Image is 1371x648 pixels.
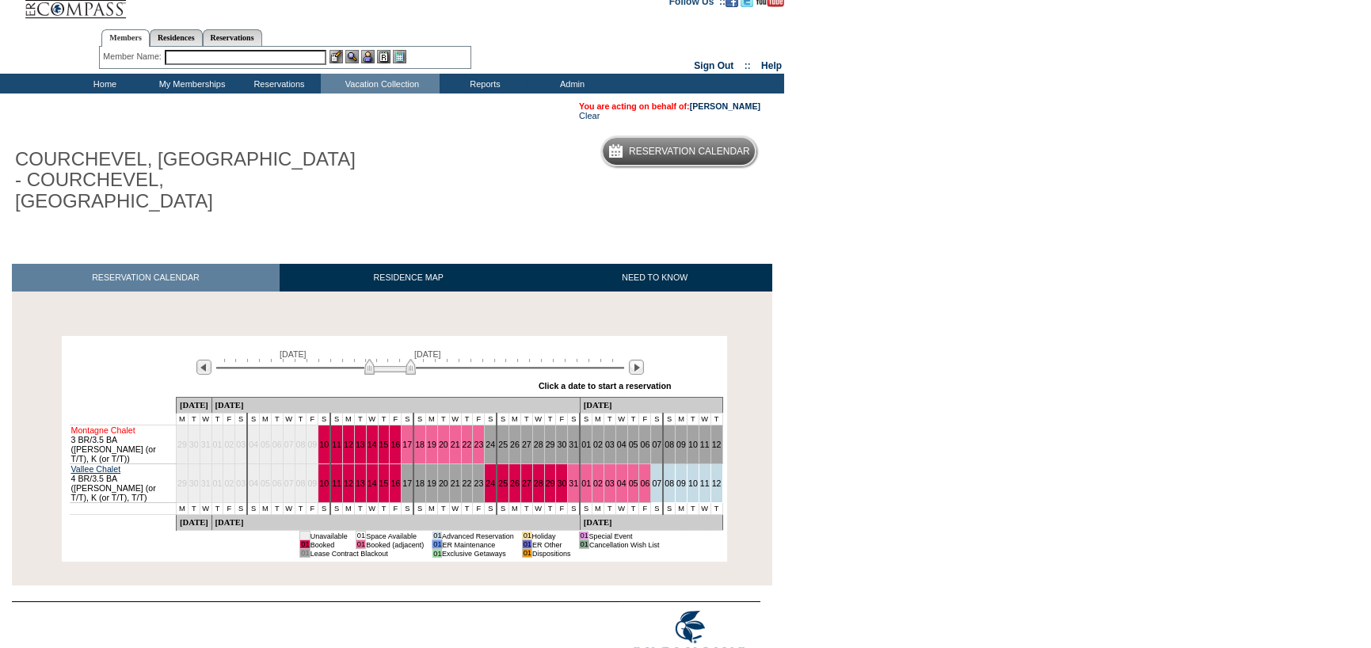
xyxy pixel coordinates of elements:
[307,425,318,464] td: 09
[639,414,651,425] td: F
[510,440,520,449] a: 26
[426,503,438,515] td: M
[379,478,389,488] a: 15
[200,464,211,503] td: 31
[188,414,200,425] td: T
[580,398,722,414] td: [DATE]
[415,478,425,488] a: 18
[665,440,674,449] a: 08
[413,503,425,515] td: S
[676,503,687,515] td: M
[569,440,578,449] a: 31
[432,532,442,540] td: 01
[188,503,200,515] td: T
[640,440,649,449] a: 06
[449,414,461,425] td: W
[368,478,377,488] a: 14
[532,414,544,425] td: W
[283,425,295,464] td: 07
[259,503,271,515] td: M
[176,398,211,414] td: [DATE]
[520,503,532,515] td: T
[271,414,283,425] td: T
[310,532,348,540] td: Unavailable
[70,464,177,503] td: 4 BR/3.5 BA ([PERSON_NAME] (or T/T), K (or T/T), T/T)
[390,414,402,425] td: F
[319,478,329,488] a: 10
[366,503,378,515] td: W
[354,503,366,515] td: T
[310,540,348,549] td: Booked
[307,464,318,503] td: 09
[556,503,568,515] td: F
[150,29,203,46] a: Residences
[377,50,390,63] img: Reservations
[280,264,538,292] a: RESIDENCE MAP
[295,425,307,464] td: 08
[211,414,223,425] td: T
[354,414,366,425] td: T
[211,503,223,515] td: T
[235,414,247,425] td: S
[712,478,722,488] a: 12
[361,50,375,63] img: Impersonate
[344,478,353,488] a: 12
[390,440,400,449] a: 16
[690,101,760,111] a: [PERSON_NAME]
[271,464,283,503] td: 06
[640,478,649,488] a: 06
[427,478,436,488] a: 19
[147,74,234,93] td: My Memberships
[687,414,699,425] td: T
[356,532,365,540] td: 01
[247,425,259,464] td: 04
[568,414,580,425] td: S
[223,503,235,515] td: F
[176,464,188,503] td: 29
[393,50,406,63] img: b_calculator.gif
[509,503,521,515] td: M
[581,440,591,449] a: 01
[629,147,750,157] h5: Reservation Calendar
[402,503,413,515] td: S
[188,464,200,503] td: 30
[101,29,150,47] a: Members
[473,414,485,425] td: F
[413,414,425,425] td: S
[463,478,472,488] a: 22
[546,440,555,449] a: 29
[712,440,722,449] a: 12
[176,414,188,425] td: M
[366,540,425,549] td: Booked (adjacent)
[176,425,188,464] td: 29
[486,478,495,488] a: 24
[200,414,211,425] td: W
[378,503,390,515] td: T
[534,440,543,449] a: 28
[700,440,710,449] a: 11
[676,414,687,425] td: M
[283,414,295,425] td: W
[579,111,600,120] a: Clear
[557,478,566,488] a: 30
[615,503,627,515] td: W
[295,464,307,503] td: 08
[588,532,659,540] td: Special Event
[663,503,675,515] td: S
[307,503,318,515] td: F
[356,440,365,449] a: 13
[580,503,592,515] td: S
[259,414,271,425] td: M
[223,414,235,425] td: F
[223,464,235,503] td: 02
[379,440,389,449] a: 15
[70,425,177,464] td: 3 BR/3.5 BA ([PERSON_NAME] (or T/T), K (or T/T))
[534,478,543,488] a: 28
[652,440,661,449] a: 07
[486,440,495,449] a: 24
[211,398,580,414] td: [DATE]
[437,414,449,425] td: T
[300,540,310,549] td: 01
[259,464,271,503] td: 05
[271,503,283,515] td: T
